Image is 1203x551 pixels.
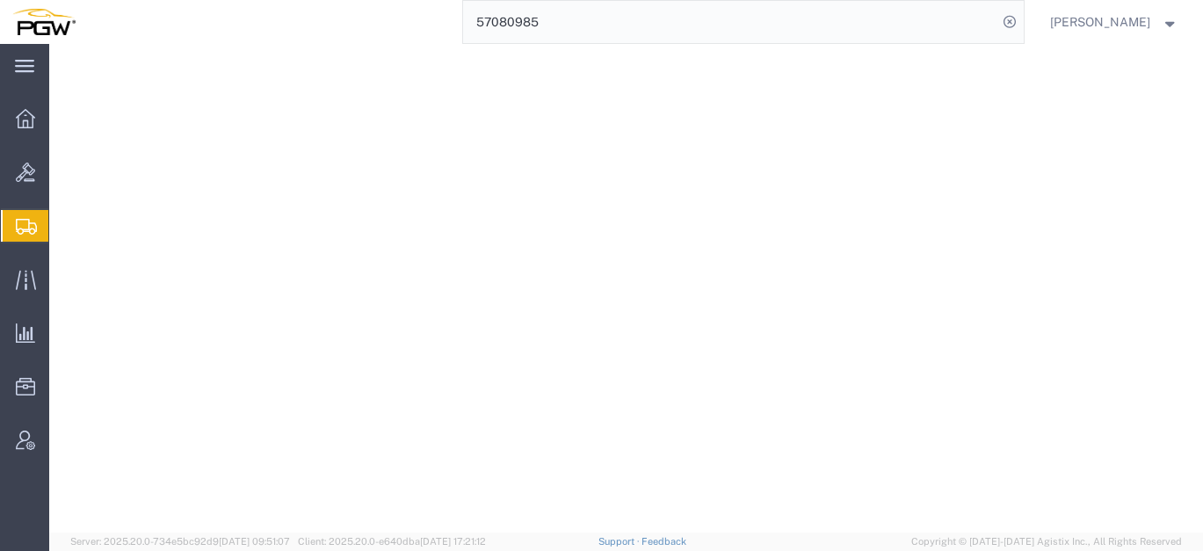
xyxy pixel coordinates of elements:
img: logo [12,9,76,35]
span: Jesse Dawson [1050,12,1150,32]
span: Client: 2025.20.0-e640dba [298,536,486,547]
iframe: FS Legacy Container [49,44,1203,533]
span: [DATE] 09:51:07 [219,536,290,547]
span: [DATE] 17:21:12 [420,536,486,547]
span: Server: 2025.20.0-734e5bc92d9 [70,536,290,547]
span: Copyright © [DATE]-[DATE] Agistix Inc., All Rights Reserved [911,534,1182,549]
input: Search for shipment number, reference number [463,1,997,43]
a: Feedback [641,536,686,547]
a: Support [598,536,642,547]
button: [PERSON_NAME] [1049,11,1179,33]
